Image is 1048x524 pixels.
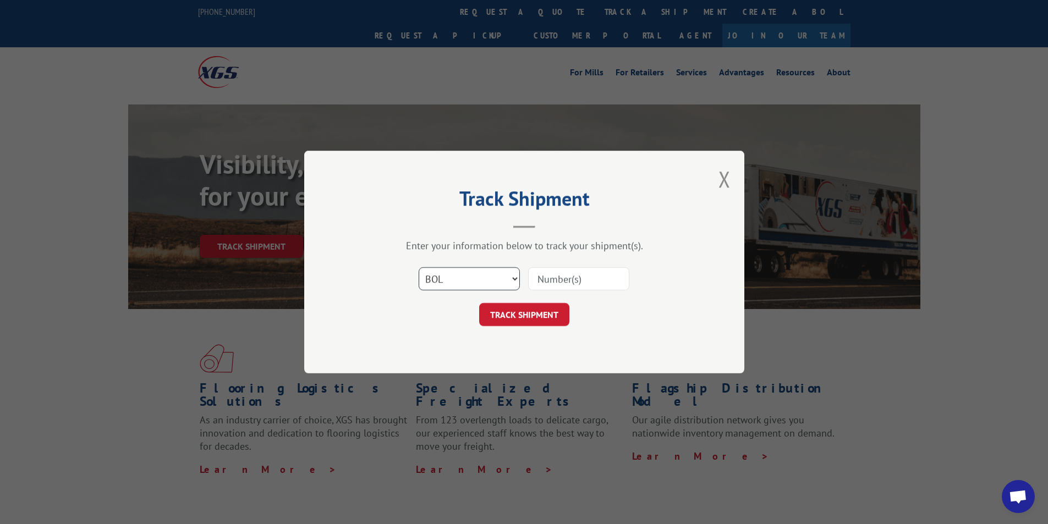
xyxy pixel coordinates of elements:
h2: Track Shipment [359,191,689,212]
button: Close modal [718,164,731,194]
div: Open chat [1002,480,1035,513]
button: TRACK SHIPMENT [479,303,569,326]
div: Enter your information below to track your shipment(s). [359,239,689,252]
input: Number(s) [528,267,629,290]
